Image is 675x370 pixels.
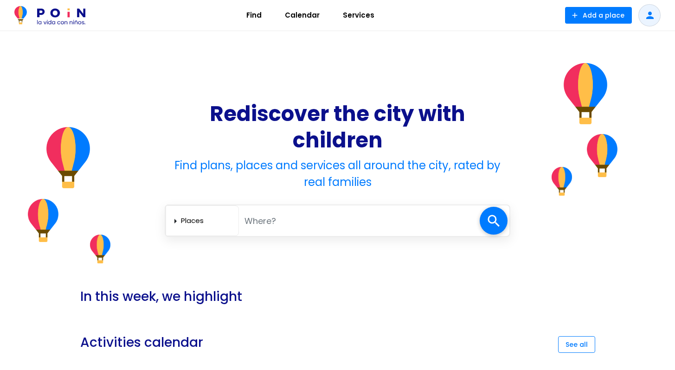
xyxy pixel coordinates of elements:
[339,8,379,23] span: Services
[281,8,324,23] span: Calendar
[331,4,386,26] a: Services
[165,157,510,191] h4: Find plans, places and services all around the city, rated by real families
[181,213,235,229] select: arrow_right
[170,216,181,227] span: arrow_right
[80,331,203,354] h2: Activities calendar
[14,6,85,25] img: POiN
[565,7,632,24] button: Add a place
[239,211,480,230] input: Where?
[273,4,331,26] a: Calendar
[165,101,510,153] h1: Rediscover the city with children
[80,285,242,308] h2: In this week, we highlight
[242,8,266,23] span: Find
[558,336,595,353] button: See all
[235,4,273,26] a: Find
